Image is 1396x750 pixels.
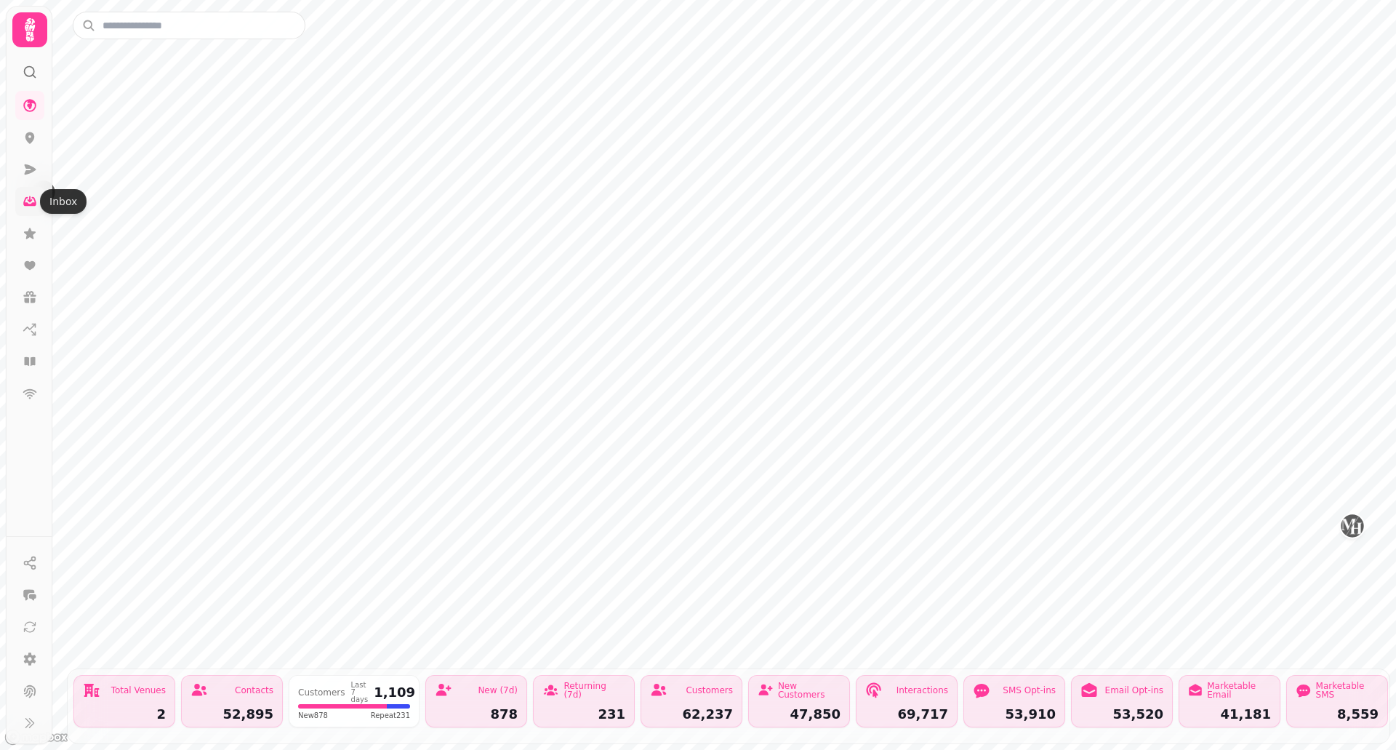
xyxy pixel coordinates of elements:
[896,686,948,695] div: Interactions
[1207,682,1271,699] div: Marketable Email
[298,688,345,697] div: Customers
[1341,514,1364,538] button: Manor Hotel Solihull
[1105,686,1163,695] div: Email Opt-ins
[973,708,1056,721] div: 53,910
[686,686,733,695] div: Customers
[1080,708,1163,721] div: 53,520
[478,686,518,695] div: New (7d)
[235,686,273,695] div: Contacts
[563,682,625,699] div: Returning (7d)
[1341,514,1364,542] div: Map marker
[758,708,841,721] div: 47,850
[298,710,328,721] span: New 878
[1188,708,1271,721] div: 41,181
[190,708,273,721] div: 52,895
[650,708,733,721] div: 62,237
[1316,682,1379,699] div: Marketable SMS
[865,708,948,721] div: 69,717
[4,729,68,746] a: Mapbox logo
[542,708,625,721] div: 231
[40,189,87,214] div: Inbox
[778,682,841,699] div: New Customers
[435,708,518,721] div: 878
[371,710,410,721] span: Repeat 231
[374,686,415,699] div: 1,109
[1296,708,1379,721] div: 8,559
[83,708,166,721] div: 2
[1003,686,1056,695] div: SMS Opt-ins
[351,682,369,703] div: Last 7 days
[111,686,166,695] div: Total Venues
